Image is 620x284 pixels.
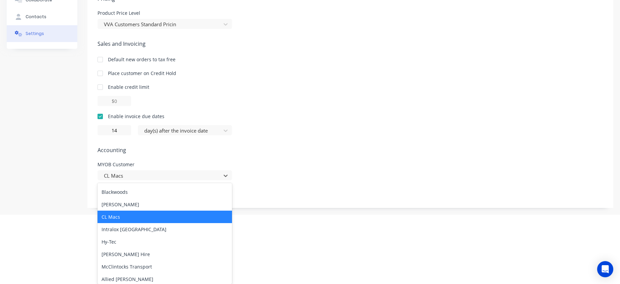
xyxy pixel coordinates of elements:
[98,211,232,223] div: CL Macs
[98,236,232,248] div: Hy-Tec
[98,198,232,211] div: [PERSON_NAME]
[98,186,232,198] div: Blackwoods
[98,11,232,15] div: Product Price Level
[108,70,176,77] div: Place customer on Credit Hold
[597,261,613,277] div: Open Intercom Messenger
[108,83,149,91] div: Enable credit limit
[98,162,232,167] div: MYOB Customer
[98,248,232,260] div: [PERSON_NAME] Hire
[98,40,603,48] span: Sales and Invoicing
[98,125,131,135] input: 0
[98,146,603,154] span: Accounting
[98,96,131,106] input: $0
[98,223,232,236] div: Intralox [GEOGRAPHIC_DATA]
[7,8,77,25] button: Contacts
[26,31,44,37] div: Settings
[7,25,77,42] button: Settings
[108,113,164,120] div: Enable invoice due dates
[98,260,232,273] div: McClintocks Transport
[26,14,46,20] div: Contacts
[108,56,176,63] div: Default new orders to tax free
